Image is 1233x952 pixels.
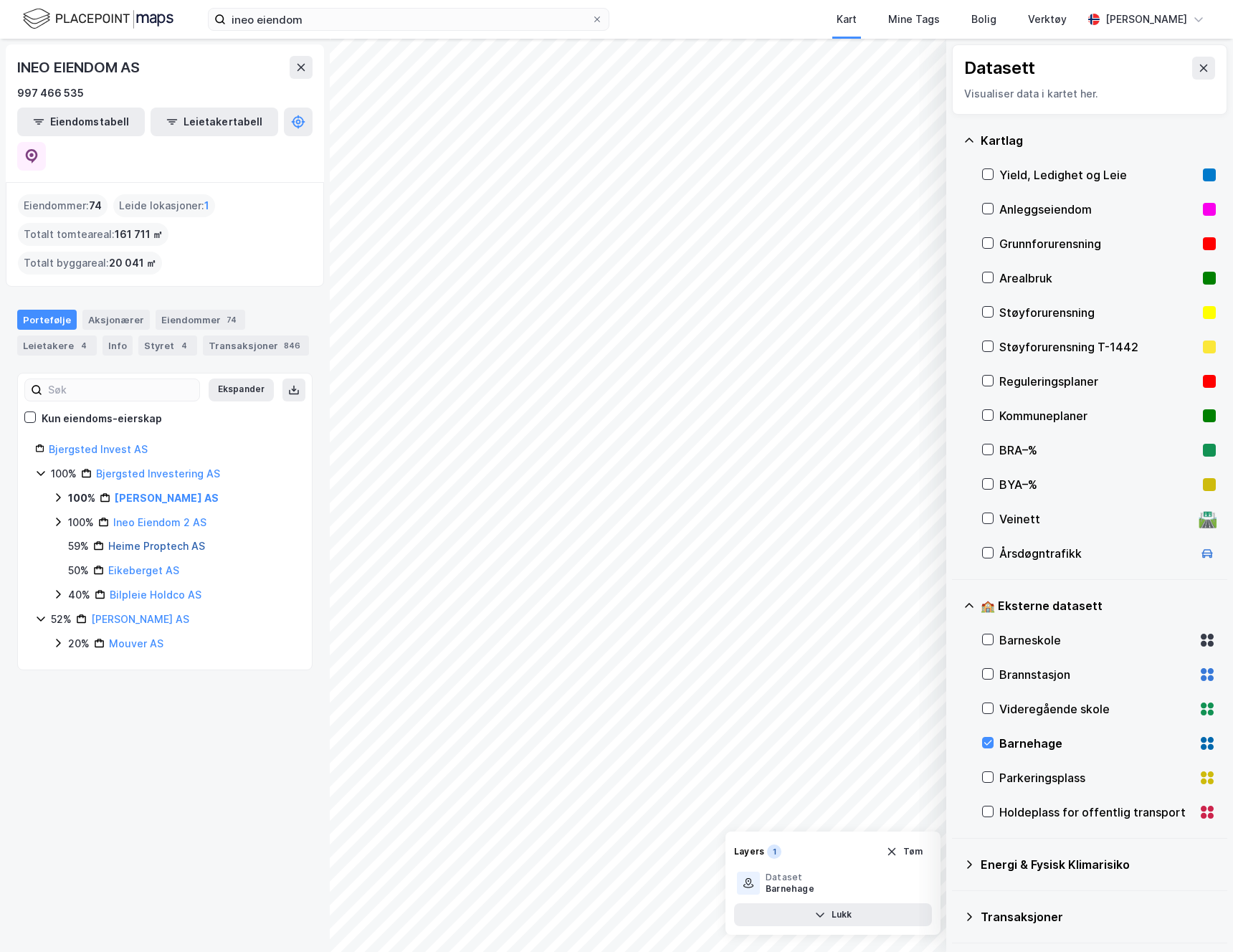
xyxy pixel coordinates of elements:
div: Kart [837,11,857,28]
input: Søk på adresse, matrikkel, gårdeiere, leietakere eller personer [226,9,591,30]
div: 4 [177,338,191,353]
a: Heime Proptech AS [108,540,205,552]
div: Kontrollprogram for chat [1161,883,1233,952]
div: 997 466 535 [17,85,84,102]
div: 74 [224,313,239,327]
div: 🛣️ [1198,510,1217,528]
div: Mine Tags [888,11,940,28]
div: Kartlag [981,132,1216,149]
div: 20% [68,635,90,652]
div: INEO EIENDOM AS [17,56,143,79]
a: [PERSON_NAME] AS [91,613,189,625]
div: Info [103,335,133,356]
div: Årsdøgntrafikk [999,545,1193,562]
div: Parkeringsplass [999,769,1193,786]
div: Reguleringsplaner [999,373,1197,390]
div: Barneskole [999,632,1193,649]
div: Totalt byggareal : [18,252,162,275]
div: Støyforurensning T-1442 [999,338,1197,356]
div: Datasett [964,57,1035,80]
button: Leietakertabell [151,108,278,136]
div: Veinett [999,510,1193,528]
div: Grunnforurensning [999,235,1197,252]
div: Verktøy [1028,11,1067,28]
div: Transaksjoner [203,335,309,356]
button: Eiendomstabell [17,108,145,136]
div: 59% [68,538,89,555]
div: BYA–% [999,476,1197,493]
div: Anleggseiendom [999,201,1197,218]
div: 50% [68,562,89,579]
button: Ekspander [209,379,274,401]
div: Styret [138,335,197,356]
div: Yield, Ledighet og Leie [999,166,1197,184]
iframe: Chat Widget [1161,883,1233,952]
button: Tøm [877,840,932,863]
div: Brannstasjon [999,666,1193,683]
button: Lukk [734,903,932,926]
div: Energi & Fysisk Klimarisiko [981,856,1216,873]
div: Barnehage [999,735,1193,752]
a: Mouver AS [109,637,163,649]
img: logo.f888ab2527a4732fd821a326f86c7f29.svg [23,6,173,32]
div: 40% [68,586,90,604]
div: Bolig [971,11,996,28]
div: 1 [767,844,781,859]
div: Leietakere [17,335,97,356]
a: Ineo Eiendom 2 AS [113,516,206,528]
div: Totalt tomteareal : [18,223,168,246]
div: Arealbruk [999,270,1197,287]
div: 4 [77,338,91,353]
a: [PERSON_NAME] AS [115,492,219,504]
a: Bilpleie Holdco AS [110,589,201,601]
div: Dataset [766,872,814,883]
div: 100% [51,465,77,482]
input: Søk [42,379,199,401]
div: Eiendommer : [18,194,108,217]
a: Bjergsted Invest AS [49,443,148,455]
div: Støyforurensning [999,304,1197,321]
span: 20 041 ㎡ [109,254,156,272]
div: [PERSON_NAME] [1105,11,1187,28]
div: 100% [68,490,95,507]
div: 🏫 Eksterne datasett [981,597,1216,614]
div: Leide lokasjoner : [113,194,215,217]
span: 74 [89,197,102,214]
div: Kun eiendoms-eierskap [42,410,162,427]
span: 1 [204,197,209,214]
a: Bjergsted Investering AS [96,467,220,480]
div: 52% [51,611,72,628]
div: Eiendommer [156,310,245,330]
div: BRA–% [999,442,1197,459]
div: Portefølje [17,310,77,330]
div: Layers [734,846,764,857]
div: Videregående skole [999,700,1193,718]
div: Barnehage [766,883,814,895]
div: Kommuneplaner [999,407,1197,424]
div: Holdeplass for offentlig transport [999,804,1193,821]
div: Aksjonærer [82,310,150,330]
div: Visualiser data i kartet her. [964,85,1215,103]
div: 100% [68,514,94,531]
div: Transaksjoner [981,908,1216,925]
a: Eikeberget AS [108,564,179,576]
span: 161 711 ㎡ [115,226,163,243]
div: 846 [281,338,303,353]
